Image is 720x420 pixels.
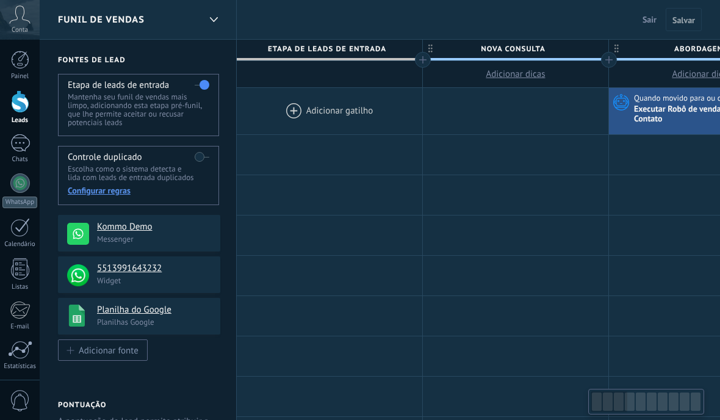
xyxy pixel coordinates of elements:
h4: Kommo Demo [97,221,211,233]
div: WhatsApp [2,197,37,208]
span: Salvar [672,16,695,24]
h2: Pontuação [58,400,107,410]
button: Sair [638,10,661,29]
div: Leads [2,117,38,125]
div: Adicionar fonte [79,345,139,355]
h2: Fontes de lead [58,56,220,65]
h4: Planilha do Google [97,304,211,316]
div: Nova consulta [423,40,608,58]
h4: Controle duplicado [68,151,142,163]
p: Widget [97,275,213,286]
span: Etapa de leads de entrada [237,40,416,59]
div: Configurar regras [68,185,209,196]
span: Conta [12,26,28,34]
button: Adicionar fonte [58,339,148,361]
h4: 5513991643232 [97,262,211,275]
div: Calendário [2,241,38,248]
span: Funil de vendas [58,14,145,26]
p: Messenger [97,234,213,244]
img: logo_min.png [67,264,89,286]
p: Escolha como o sistema detecta e lida com leads de entrada duplicados [68,165,209,182]
button: Salvar [666,8,702,31]
p: Mantenha seu funil de vendas mais limpo, adicionando esta etapa pré-funil, que lhe permite aceita... [68,93,209,127]
button: Adicionar dicas [423,61,608,87]
span: Adicionar dicas [486,68,545,80]
span: Nova consulta [423,40,602,59]
p: Planilhas Google [97,317,213,327]
span: Sair [643,14,657,25]
div: Listas [2,283,38,291]
div: Etapa de leads de entrada [237,40,422,58]
h4: Etapa de leads de entrada [68,79,169,91]
div: Funil de vendas [203,8,224,32]
div: Painel [2,73,38,81]
div: Estatísticas [2,363,38,371]
div: Chats [2,156,38,164]
div: E-mail [2,323,38,331]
